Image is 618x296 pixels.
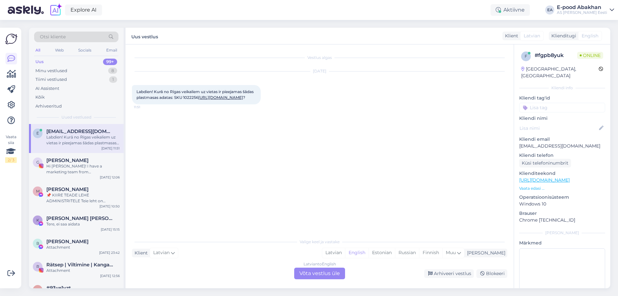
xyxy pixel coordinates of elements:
a: E-pood AbakhanAS [PERSON_NAME] Eesti [557,5,614,15]
div: Tere, ei saa aidata [46,221,120,227]
div: AI Assistent [35,85,59,92]
div: Latvian to English [304,261,336,267]
div: Attachment [46,244,120,250]
div: [DATE] 15:15 [101,227,120,232]
img: explore-ai [49,3,62,17]
p: Kliendi email [519,136,605,143]
div: Labdien! Kurā no Rīgas veikaliem uz vietas ir pieejamas šādas plastmasas adatas: SKU 1022256 [URL... [46,134,120,146]
span: 11:51 [134,105,158,110]
div: Valige keel ja vastake [132,239,507,245]
div: [DATE] 12:06 [100,175,120,180]
div: AS [PERSON_NAME] Eesti [557,10,607,15]
span: M [36,189,40,194]
span: 9 [37,287,39,292]
div: Arhiveeri vestlus [424,269,474,278]
span: English [582,33,598,39]
span: G [36,160,39,165]
div: Email [105,46,118,54]
div: Attachment [46,268,120,273]
p: Operatsioonisüsteem [519,194,605,201]
span: #93ye1vzt [46,285,71,291]
a: [URL][DOMAIN_NAME] [519,177,570,183]
div: Hi [PERSON_NAME]! I have a marketing team from [GEOGRAPHIC_DATA] ready to help you. If you are in... [46,163,120,175]
span: Rätsep | Viltimine | Kangastelgedel kudumine [46,262,113,268]
div: Estonian [369,248,395,258]
span: Karl Eik Rebane [46,215,113,221]
div: Blokeeri [476,269,507,278]
div: Kliendi info [519,85,605,91]
div: # fgpb8yuk [535,52,577,59]
div: [DATE] 11:51 [101,146,120,151]
a: Explore AI [65,5,102,15]
span: Online [577,52,603,59]
span: e [36,131,39,136]
p: Brauser [519,210,605,217]
span: es13125@gmail.com [46,129,113,134]
div: 1 [109,76,117,83]
p: Kliendi telefon [519,152,605,159]
span: K [36,218,39,223]
div: EA [545,5,554,14]
div: Tiimi vestlused [35,76,67,83]
div: All [34,46,42,54]
div: [PERSON_NAME] [519,230,605,236]
div: [DATE] [132,68,507,74]
p: Klienditeekond [519,170,605,177]
div: Minu vestlused [35,68,67,74]
div: Aktiivne [491,4,530,16]
span: f [525,54,527,59]
div: Vestlus algas [132,55,507,61]
span: Gian Franco Serrudo [46,158,89,163]
p: Vaata edasi ... [519,186,605,191]
div: E-pood Abakhan [557,5,607,10]
div: Web [54,46,65,54]
div: [PERSON_NAME] [464,250,505,256]
div: Uus [35,59,44,65]
div: [DATE] 23:42 [99,250,120,255]
div: Latvian [322,248,345,258]
span: Labdien! Kurā no Rīgas veikaliem uz vietas ir pieejamas šādas plastmasas adatas: SKU 1022256 ? [136,89,255,100]
div: [DATE] 10:50 [99,204,120,209]
div: Võta vestlus üle [294,268,345,279]
span: Otsi kliente [40,33,66,40]
span: Uued vestlused [61,114,91,120]
input: Lisa tag [519,103,605,112]
div: English [345,248,369,258]
div: Vaata siia [5,134,17,163]
p: Kliendi nimi [519,115,605,122]
div: Arhiveeritud [35,103,62,110]
div: 99+ [103,59,117,65]
div: 📌 KIIRE TEADE LEHE ADMINISTRITELE Teie leht on rikkunud Meta kogukonna juhiseid ja reklaamipoliit... [46,192,120,204]
div: 8 [108,68,117,74]
div: Küsi telefoninumbrit [519,159,571,167]
div: [GEOGRAPHIC_DATA], [GEOGRAPHIC_DATA] [521,66,599,79]
div: [DATE] 12:56 [100,273,120,278]
span: Виктор Стриков [46,239,89,244]
div: Klienditugi [549,33,576,39]
span: Latvian [153,249,170,256]
p: Windows 10 [519,201,605,207]
div: Kõik [35,94,45,100]
img: Askly Logo [5,33,17,45]
input: Lisa nimi [520,125,598,132]
div: Klient [502,33,518,39]
p: [EMAIL_ADDRESS][DOMAIN_NAME] [519,143,605,149]
span: R [36,264,39,269]
div: Klient [132,250,148,256]
span: Martin Eggers [46,186,89,192]
a: [URL][DOMAIN_NAME] [198,95,243,100]
div: 2 / 3 [5,157,17,163]
p: Kliendi tag'id [519,95,605,101]
div: Socials [77,46,93,54]
p: Märkmed [519,240,605,246]
p: Chrome [TECHNICAL_ID] [519,217,605,224]
span: Muu [446,250,456,255]
span: Latvian [524,33,540,39]
div: Russian [395,248,419,258]
span: В [36,241,39,246]
label: Uus vestlus [131,32,158,40]
div: Finnish [419,248,442,258]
